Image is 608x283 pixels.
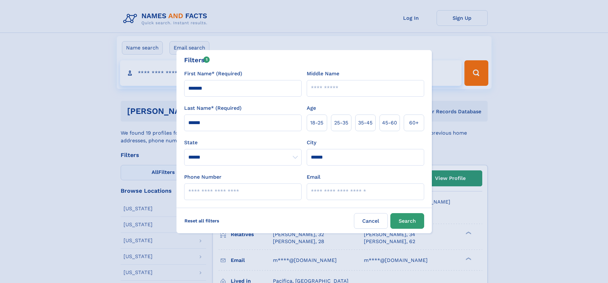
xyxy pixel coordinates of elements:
[184,139,302,146] label: State
[310,119,323,127] span: 18‑25
[184,104,242,112] label: Last Name* (Required)
[354,213,388,229] label: Cancel
[382,119,397,127] span: 45‑60
[184,70,242,78] label: First Name* (Required)
[358,119,372,127] span: 35‑45
[184,55,210,65] div: Filters
[307,70,339,78] label: Middle Name
[390,213,424,229] button: Search
[334,119,348,127] span: 25‑35
[180,213,223,228] label: Reset all filters
[307,104,316,112] label: Age
[307,173,320,181] label: Email
[409,119,419,127] span: 60+
[184,173,221,181] label: Phone Number
[307,139,316,146] label: City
